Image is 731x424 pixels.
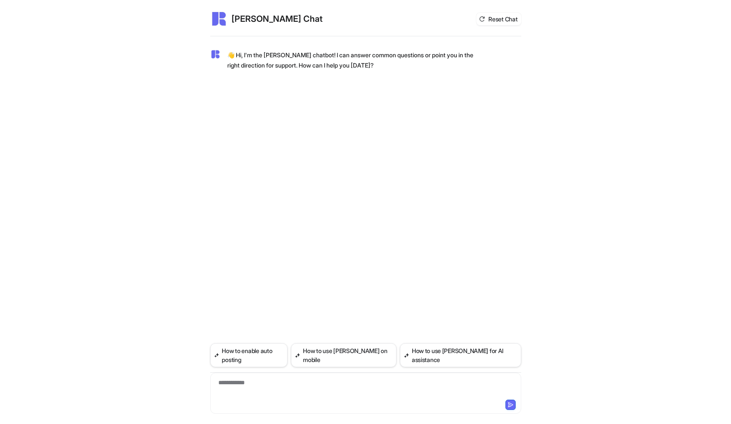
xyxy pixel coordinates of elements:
[400,343,521,367] button: How to use [PERSON_NAME] for AI assistance
[232,13,323,25] h2: [PERSON_NAME] Chat
[210,10,227,27] img: Widget
[227,50,477,71] p: 👋 Hi, I'm the [PERSON_NAME] chatbot! I can answer common questions or point you in the right dire...
[476,13,521,25] button: Reset Chat
[210,49,220,59] img: Widget
[291,343,396,367] button: How to use [PERSON_NAME] on mobile
[210,343,288,367] button: How to enable auto posting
